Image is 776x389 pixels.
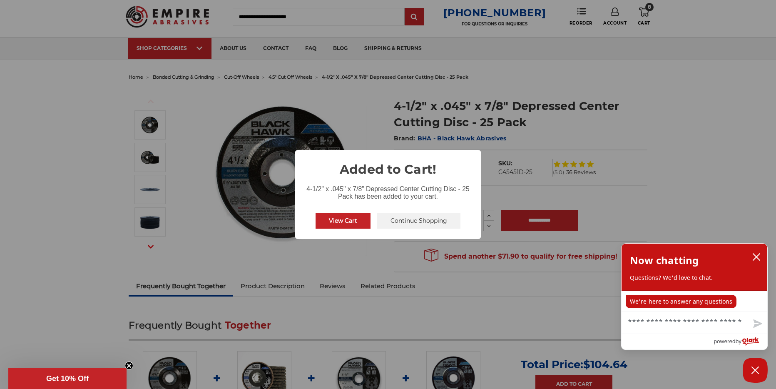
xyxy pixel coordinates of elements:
span: powered [714,336,735,347]
button: Close Chatbox [743,358,768,383]
div: chat [622,291,767,312]
a: Powered by Olark [714,334,767,349]
button: Close teaser [125,362,133,370]
button: close chatbox [750,251,763,263]
h2: Now chatting [630,252,699,269]
div: olark chatbox [621,243,768,350]
p: Questions? We'd love to chat. [630,274,759,282]
span: Get 10% Off [46,374,89,383]
button: Continue Shopping [377,213,460,229]
h2: Added to Cart! [295,150,481,179]
div: 4-1/2" x .045" x 7/8" Depressed Center Cutting Disc - 25 Pack has been added to your cart. [295,179,481,202]
button: View Cart [316,213,371,229]
p: We're here to answer any questions [626,295,736,308]
button: Send message [746,314,767,334]
span: by [736,336,741,347]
